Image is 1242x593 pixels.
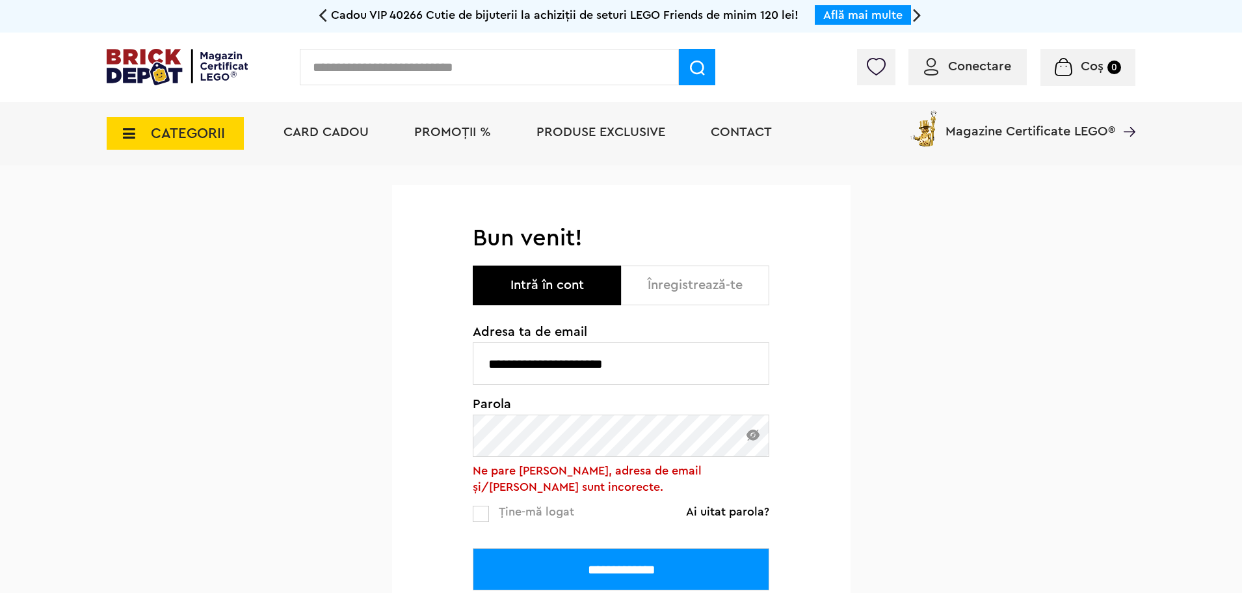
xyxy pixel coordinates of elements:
span: Conectare [948,60,1011,73]
span: Ține-mă logat [499,506,574,517]
a: PROMOȚII % [414,126,491,139]
a: Card Cadou [284,126,369,139]
a: Ai uitat parola? [686,505,769,518]
span: Coș [1081,60,1103,73]
small: 0 [1107,61,1121,74]
a: Magazine Certificate LEGO® [1115,108,1135,121]
span: Magazine Certificate LEGO® [945,108,1115,138]
a: Contact [711,126,772,139]
div: Ne pare [PERSON_NAME], adresa de email și/[PERSON_NAME] sunt incorecte. [473,463,769,495]
button: Înregistrează-te [621,266,769,305]
a: Află mai multe [823,9,903,21]
span: Parola [473,398,769,411]
a: Conectare [924,60,1011,73]
span: Adresa ta de email [473,325,769,338]
span: CATEGORII [151,126,225,141]
a: Produse exclusive [536,126,665,139]
h1: Bun venit! [473,224,769,253]
button: Intră în cont [473,266,621,305]
span: Cadou VIP 40266 Cutie de bijuterii la achiziții de seturi LEGO Friends de minim 120 lei! [331,9,799,21]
